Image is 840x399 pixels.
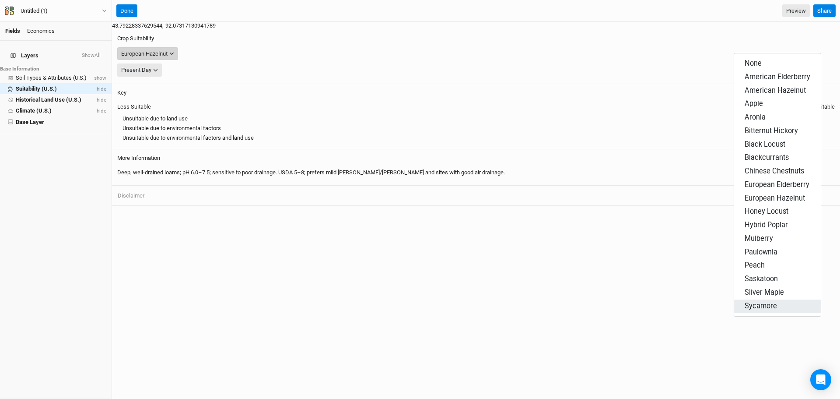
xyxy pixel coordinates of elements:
span: Saskatoon [745,275,778,283]
div: Less Suitable [117,103,151,111]
button: Done [116,4,137,18]
div: European Hazelnut [121,49,168,58]
span: Unsuitable due to environmental factors and land use [122,134,254,142]
span: None [745,59,762,67]
a: Preview [782,4,810,18]
h4: Key [117,89,126,96]
span: Layers [10,51,38,60]
span: American Elderberry [745,73,810,81]
div: Open Intercom Messenger [810,369,831,390]
span: Sycamore [745,302,777,310]
h4: Crop Suitability [117,35,835,42]
span: European Hazelnut [745,194,805,202]
span: hide [95,97,106,103]
span: Climate (U.S.) [16,107,52,114]
span: show [92,75,106,81]
span: Apple [745,99,763,108]
div: Base Layer [16,119,44,126]
span: Aronia [745,113,766,121]
button: European Hazelnut [117,47,178,60]
span: Black Locust [745,140,785,148]
span: Hybrid Poplar [745,221,788,229]
div: Untitled (1) [21,7,48,15]
span: Suitability (U.S.) [16,85,57,92]
span: Unsuitable due to land use [122,115,188,123]
span: Peach [745,261,765,269]
span: Bitternut Hickory [745,127,798,135]
button: Share [813,4,836,18]
span: Unsuitable due to environmental factors [122,124,221,132]
span: Mulberry [745,234,773,243]
div: Present Day [121,66,151,74]
span: European Elderberry [745,180,809,189]
span: hide [95,108,106,114]
button: ShowAll [81,51,101,60]
span: hide [95,86,106,92]
span: Paulownia [745,248,777,256]
span: Honey Locust [745,207,788,215]
span: Soil Types & Attributes (U.S.) [16,74,87,81]
span: Base Layer [16,119,44,125]
span: American Hazelnut [745,86,806,95]
span: Chinese Chestnuts [745,167,804,175]
div: Deep, well‑drained loams; pH 6.0–7.5; sensitive to poor drainage. USDA 5–8; prefers mild [PERSON_... [117,165,835,180]
button: Disclaimer [117,191,145,201]
span: Silver Maple [745,288,784,297]
button: Present Day [117,64,162,77]
span: Historical Land Use (U.S.) [16,96,81,103]
span: Blackcurrants [745,153,789,162]
a: Fields [5,28,20,34]
div: Economics [27,27,55,35]
h4: More Information [117,155,835,162]
div: 43.79228337629544 , -92.07317130941789 [112,22,840,30]
button: Untitled (1) [4,6,107,16]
